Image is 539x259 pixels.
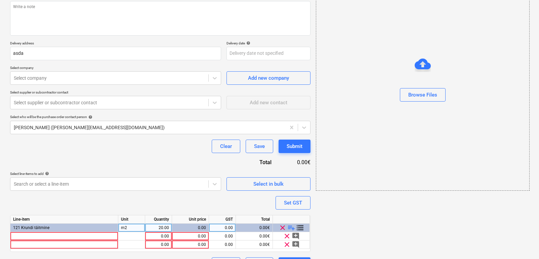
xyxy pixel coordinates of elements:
[10,66,221,71] p: Select company
[287,142,302,151] div: Submit
[236,240,273,249] div: 0.00€
[212,140,240,153] button: Clear
[245,41,250,45] span: help
[118,215,145,224] div: Unit
[175,240,206,249] div: 0.00
[292,240,300,249] span: add_comment
[148,232,169,240] div: 0.00
[505,227,539,259] iframe: Chat Widget
[296,224,304,232] span: storage
[292,232,300,240] span: add_comment
[246,140,273,153] button: Save
[10,215,118,224] div: Line-item
[10,115,310,119] div: Select who will be the purchase order contact person
[172,215,209,224] div: Unit price
[282,158,310,166] div: 0.00€
[148,224,169,232] div: 20.00
[175,224,206,232] div: 0.00
[44,172,49,176] span: help
[226,71,310,85] button: Add new company
[226,177,310,191] button: Select in bulk
[212,240,233,249] div: 0.00
[254,142,265,151] div: Save
[236,232,273,240] div: 0.00€
[223,158,282,166] div: Total
[10,41,221,47] p: Delivery address
[148,240,169,249] div: 0.00
[226,41,310,45] div: Delivery date
[145,215,172,224] div: Quantity
[212,224,233,232] div: 0.00
[220,142,232,151] div: Clear
[87,115,92,119] span: help
[175,232,206,240] div: 0.00
[279,140,310,153] button: Submit
[253,180,284,188] div: Select in bulk
[209,215,236,224] div: GST
[248,74,289,82] div: Add new company
[283,240,291,249] span: clear
[284,198,302,207] div: Set GST
[276,196,310,210] button: Set GST
[287,224,295,232] span: playlist_add
[10,90,221,96] p: Select supplier or subcontractor contact
[10,172,221,176] div: Select line-items to add
[283,232,291,240] span: clear
[212,232,233,240] div: 0.00
[13,225,49,230] span: 121 Krundi täitmine
[10,47,221,60] input: Delivery address
[236,215,273,224] div: Total
[236,224,273,232] div: 0.00€
[226,47,310,60] input: Delivery date not specified
[279,224,287,232] span: clear
[118,224,145,232] div: m2
[408,90,437,99] div: Browse Files
[400,88,446,102] button: Browse Files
